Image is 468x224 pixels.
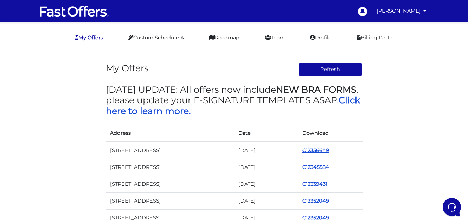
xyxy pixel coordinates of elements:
[234,192,299,209] td: [DATE]
[29,81,129,86] span: ‌
[302,198,329,204] a: C12352049
[234,142,299,159] td: [DATE]
[51,97,98,103] span: Start a Conversation
[29,51,129,57] span: ‌
[11,73,25,86] span: ‌
[11,39,57,45] span: Your Conversations
[8,69,132,90] a: ‌‌‌
[106,176,234,192] td: [STREET_ADDRESS]
[21,169,33,176] p: Home
[16,136,115,143] input: Search for an Article...
[29,72,129,78] span: ‌
[11,93,129,107] button: Start a Conversation
[106,95,360,116] a: Click here to learn more.
[298,125,363,142] th: Download
[8,48,132,69] a: ‌‌‌
[304,31,337,45] a: Profile
[374,4,429,18] a: [PERSON_NAME]
[92,159,135,176] button: Help
[11,121,48,126] span: Find an Answer
[106,125,234,142] th: Address
[106,63,148,73] h3: My Offers
[106,159,234,176] td: [STREET_ADDRESS]
[298,63,363,76] button: Refresh
[49,159,92,176] button: Messages
[106,142,234,159] td: [STREET_ADDRESS]
[302,164,329,170] a: C12345584
[11,52,25,65] span: ‌
[234,159,299,176] td: [DATE]
[6,159,49,176] button: Home
[114,39,129,45] a: See all
[302,215,329,221] a: C12352049
[204,31,245,45] a: Roadmap
[88,121,129,126] a: Open Help Center
[106,84,363,116] h3: [DATE] UPDATE: All offers now include , please update your E-SIGNATURE TEMPLATES ASAP.
[351,31,399,45] a: Billing Portal
[106,192,234,209] td: [STREET_ADDRESS]
[302,147,329,153] a: C12356649
[11,153,129,158] span: ‌
[60,169,81,176] p: Messages
[29,60,129,65] span: ‌
[109,169,118,176] p: Help
[441,197,462,218] iframe: Customerly Messenger Launcher
[234,125,299,142] th: Date
[302,181,327,187] a: C12339431
[259,31,290,45] a: Team
[276,84,356,95] strong: NEW BRA FORMS
[123,31,190,45] a: Custom Schedule A
[69,31,109,45] a: My Offers
[234,176,299,192] td: [DATE]
[6,6,118,28] h2: Hello [PERSON_NAME] 👋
